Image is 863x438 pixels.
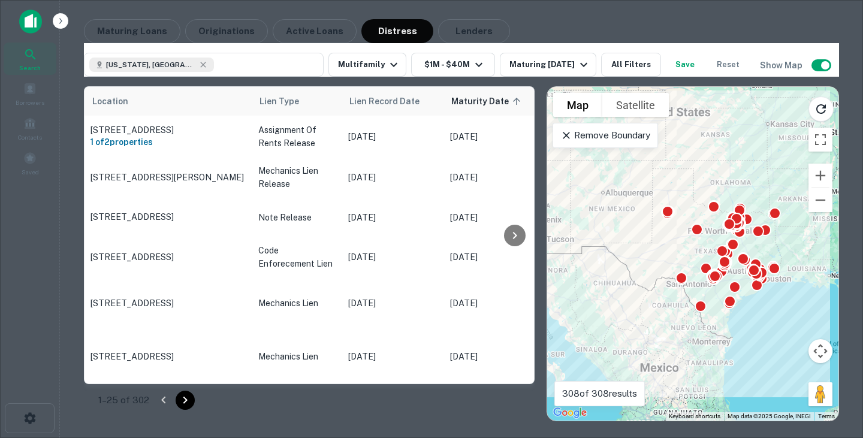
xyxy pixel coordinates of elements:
p: [STREET_ADDRESS][PERSON_NAME] [90,172,246,183]
button: Maturing Loans [84,19,180,43]
iframe: Chat Widget [803,342,863,400]
span: Map data ©2025 Google, INEGI [728,413,811,419]
p: Remove Boundary [560,128,650,143]
button: Distress [361,19,433,43]
p: [DATE] [450,250,540,264]
span: Location [92,94,128,108]
p: [DATE] [348,130,438,143]
button: Reset [709,53,747,77]
button: Multifamily [328,53,406,77]
p: Note Release [258,211,336,224]
div: Maturing [DATE] [509,58,591,72]
p: [STREET_ADDRESS] [90,351,246,362]
button: Lenders [438,19,510,43]
button: Go to next page [176,391,195,410]
img: Google [550,405,590,421]
div: 0 0 [547,87,838,421]
button: Active Loans [273,19,357,43]
p: [DATE] [348,297,438,310]
button: Originations [185,19,268,43]
p: [STREET_ADDRESS] [90,125,246,135]
button: Map camera controls [808,339,832,363]
button: Keyboard shortcuts [669,412,720,421]
button: Save your search to get updates of matches that match your search criteria. [666,53,704,77]
span: Maturity Date [451,94,524,108]
p: Mechanics Lien [258,297,336,310]
p: Assignment Of Rents Release [258,123,336,150]
p: [DATE] [348,350,438,363]
button: Zoom in [808,164,832,188]
p: [STREET_ADDRESS] [90,298,246,309]
p: [STREET_ADDRESS] [90,252,246,262]
p: 308 of 308 results [562,386,637,401]
a: Terms (opens in new tab) [818,413,835,419]
p: Mechanics Lien [258,350,336,363]
span: Search [19,63,41,73]
a: Open this area in Google Maps (opens a new window) [550,405,590,421]
p: 1–25 of 302 [98,393,149,407]
p: [DATE] [450,171,540,184]
button: Toggle fullscreen view [808,128,832,152]
p: Code Enforecement Lien [258,244,336,270]
p: [DATE] [348,211,438,224]
p: [DATE] [450,130,540,143]
p: [DATE] [348,171,438,184]
p: Mechanics Lien Release [258,164,336,191]
p: [DATE] [450,350,540,363]
span: Lien Record Date [349,94,420,108]
h6: Show Map [760,59,804,72]
button: Reload search area [808,96,834,122]
h6: 1 of 2 properties [90,135,246,149]
p: [DATE] [450,211,540,224]
span: Lien Type [259,94,315,108]
span: Saved [22,167,39,177]
p: [STREET_ADDRESS] [90,212,246,222]
button: All Filters [601,53,661,77]
p: [DATE] [348,250,438,264]
span: [US_STATE], [GEOGRAPHIC_DATA] [106,59,196,70]
button: Show street map [553,93,602,117]
span: Borrowers [16,98,44,107]
button: Show satellite imagery [602,93,669,117]
p: [DATE] [450,297,540,310]
button: Zoom out [808,188,832,212]
button: $1M - $40M [411,53,495,77]
span: Contacts [18,132,42,142]
img: capitalize-icon.png [19,10,42,34]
